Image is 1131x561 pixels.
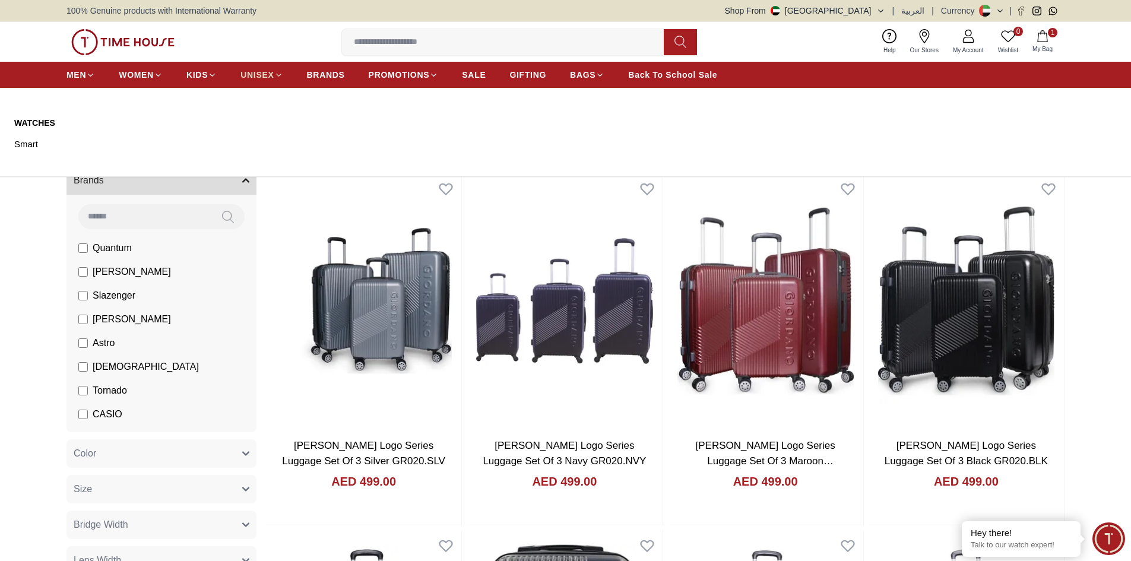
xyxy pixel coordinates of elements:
span: UNISEX [240,69,274,81]
span: | [892,5,895,17]
span: MEN [66,69,86,81]
span: Size [74,482,92,496]
a: [PERSON_NAME] Logo Series Luggage Set Of 3 Black GR020.BLK [885,440,1048,467]
span: BAGS [570,69,595,81]
a: Our Stores [903,27,946,57]
a: [PERSON_NAME] Logo Series Luggage Set Of 3 Navy GR020.NVY [483,440,646,467]
span: Color [74,446,96,461]
img: Giordano Logo Series Luggage Set Of 3 Maroon GR020.MRN [668,173,863,429]
div: Chat Widget [1092,522,1125,555]
button: Bridge Width [66,511,256,539]
a: SALE [462,64,486,85]
span: CITIZEN [93,431,129,445]
span: | [932,5,934,17]
button: 1My Bag [1025,28,1060,56]
a: MEN [66,64,95,85]
input: Slazenger [78,291,88,300]
span: 1 [1048,28,1057,37]
span: Brands [74,173,104,188]
span: KIDS [186,69,208,81]
span: SALE [462,69,486,81]
span: WOMEN [119,69,154,81]
div: Hey there! [971,527,1072,539]
h4: AED 499.00 [532,473,597,490]
img: ... [71,29,175,55]
button: Size [66,475,256,503]
button: Color [66,439,256,468]
span: Our Stores [905,46,943,55]
a: Whatsapp [1048,7,1057,15]
img: Giordano Logo Series Luggage Set Of 3 Silver GR020.SLV [266,173,461,429]
input: Astro [78,338,88,348]
span: Back To School Sale [628,69,717,81]
a: Help [876,27,903,57]
span: PROMOTIONS [369,69,430,81]
span: 100% Genuine products with International Warranty [66,5,256,17]
span: Wishlist [993,46,1023,55]
button: Shop From[GEOGRAPHIC_DATA] [725,5,885,17]
a: [PERSON_NAME] Logo Series Luggage Set Of 3 Maroon [MEDICAL_RECORD_NUMBER].MRN [680,440,855,481]
a: WOMEN [119,64,163,85]
a: KIDS [186,64,217,85]
input: [DEMOGRAPHIC_DATA] [78,362,88,372]
a: [PERSON_NAME] Logo Series Luggage Set Of 3 Silver GR020.SLV [282,440,445,467]
button: العربية [901,5,924,17]
h4: AED 499.00 [331,473,396,490]
div: Currency [941,5,980,17]
button: Brands [66,166,256,195]
img: United Arab Emirates [771,6,780,15]
span: My Account [948,46,989,55]
p: Talk to our watch expert! [971,540,1072,550]
img: Giordano Logo Series Luggage Set Of 3 Navy GR020.NVY [467,173,662,429]
a: Facebook [1016,7,1025,15]
a: Instagram [1032,7,1041,15]
h4: AED 499.00 [733,473,798,490]
span: Tornado [93,383,127,398]
a: 0Wishlist [991,27,1025,57]
span: BRANDS [307,69,345,81]
span: Help [879,46,901,55]
a: BRANDS [307,64,345,85]
input: [PERSON_NAME] [78,315,88,324]
a: PROMOTIONS [369,64,439,85]
input: Quantum [78,243,88,253]
span: [PERSON_NAME] [93,312,171,327]
input: Tornado [78,386,88,395]
span: CASIO [93,407,122,421]
input: [PERSON_NAME] [78,267,88,277]
span: | [1009,5,1012,17]
input: CASIO [78,410,88,419]
span: Slazenger [93,289,135,303]
img: Giordano Logo Series Luggage Set Of 3 Black GR020.BLK [869,173,1064,429]
span: My Bag [1028,45,1057,53]
span: [PERSON_NAME] [93,265,171,279]
span: [DEMOGRAPHIC_DATA] [93,360,199,374]
span: GIFTING [509,69,546,81]
a: Watches [14,117,160,129]
a: UNISEX [240,64,283,85]
a: BAGS [570,64,604,85]
h4: AED 499.00 [934,473,999,490]
span: Quantum [93,241,132,255]
a: GIFTING [509,64,546,85]
a: Back To School Sale [628,64,717,85]
span: Astro [93,336,115,350]
span: Bridge Width [74,518,128,532]
span: 0 [1013,27,1023,36]
a: Smart [14,136,160,153]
